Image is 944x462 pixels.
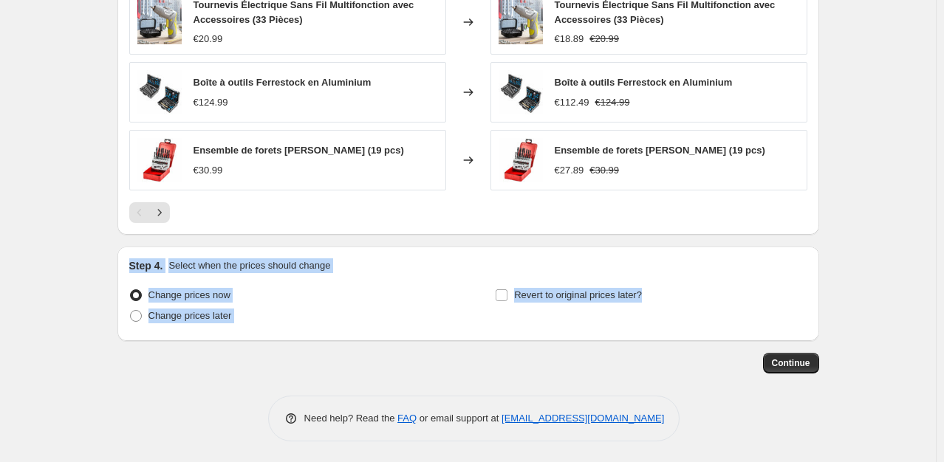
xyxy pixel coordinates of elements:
span: Revert to original prices later? [514,289,642,300]
img: 8436034261520_S6500708_P03_80x.jpg [499,70,543,114]
span: Change prices now [148,289,230,300]
p: Select when the prices should change [168,258,330,273]
a: FAQ [397,413,417,424]
strike: €30.99 [589,163,619,178]
span: Continue [772,357,810,369]
div: €112.49 [555,95,589,110]
h2: Step 4. [129,258,163,273]
span: Ensemble de forets [PERSON_NAME] (19 pcs) [555,145,765,156]
a: [EMAIL_ADDRESS][DOMAIN_NAME] [502,413,664,424]
strike: €20.99 [589,32,619,46]
img: 4048962304824_R00_181b0c44-a242-45ba-81fd-8e1574ad72d1_80x.jpg [137,138,182,182]
img: 4048962304824_R00_181b0c44-a242-45ba-81fd-8e1574ad72d1_80x.jpg [499,138,543,182]
nav: Pagination [129,202,170,223]
span: Change prices later [148,310,232,321]
button: Next [149,202,170,223]
div: €27.89 [555,163,584,178]
img: 8436034261520_S6500708_P03_80x.jpg [137,70,182,114]
span: Need help? Read the [304,413,398,424]
div: €124.99 [194,95,228,110]
strike: €124.99 [595,95,630,110]
span: Boîte à outils Ferrestock en Aluminium [555,77,733,88]
span: or email support at [417,413,502,424]
span: Ensemble de forets [PERSON_NAME] (19 pcs) [194,145,404,156]
div: €30.99 [194,163,223,178]
button: Continue [763,353,819,373]
span: Boîte à outils Ferrestock en Aluminium [194,77,372,88]
div: €20.99 [194,32,223,46]
div: €18.89 [555,32,584,46]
